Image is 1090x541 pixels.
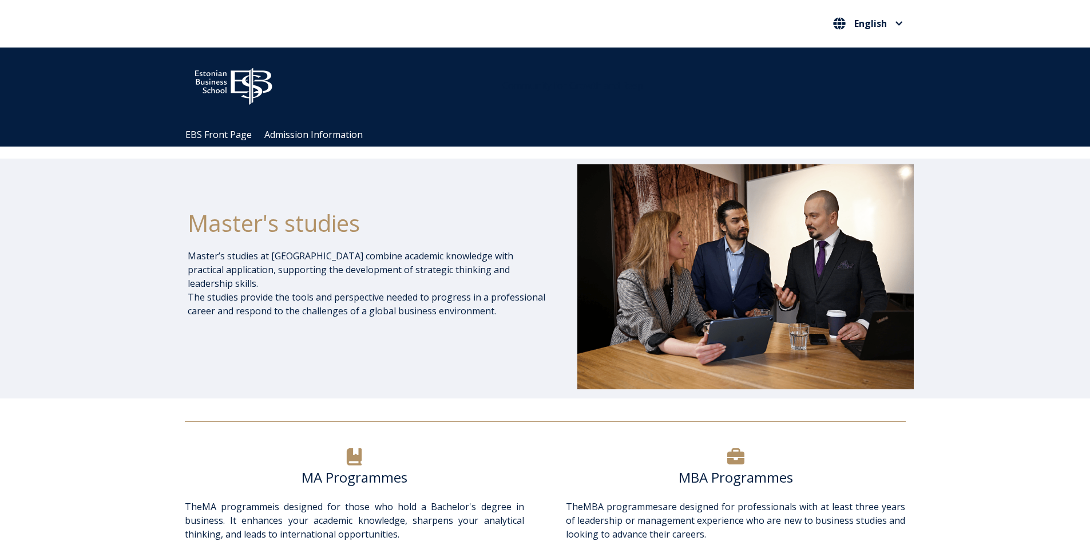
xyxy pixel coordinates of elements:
img: DSC_1073 [577,164,914,389]
p: Master’s studies at [GEOGRAPHIC_DATA] combine academic knowledge with practical application, supp... [188,249,547,318]
span: Community for Growth and Resp [502,79,643,92]
h6: MBA Programmes [566,469,905,486]
span: English [854,19,887,28]
h1: Master's studies [188,209,547,238]
a: EBS Front Page [185,128,252,141]
div: Navigation Menu [179,123,923,147]
h6: MA Programmes [185,469,524,486]
span: The are designed for professionals with at least three years of leadership or management experien... [566,500,905,540]
img: ebs_logo2016_white [185,59,282,108]
a: MBA programmes [583,500,663,513]
a: MA programme [202,500,272,513]
a: Admission Information [264,128,363,141]
span: The is designed for those who hold a Bachelor's degree in business. It enhances your academic kno... [185,500,524,540]
button: English [830,14,906,33]
nav: Select your language [830,14,906,33]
